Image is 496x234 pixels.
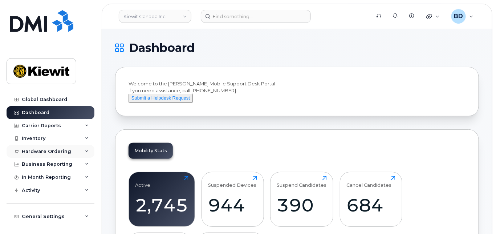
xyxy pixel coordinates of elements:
[208,176,256,188] div: Suspended Devices
[277,194,327,216] div: 390
[208,176,257,222] a: Suspended Devices944
[464,202,491,229] iframe: Messenger Launcher
[346,176,395,222] a: Cancel Candidates684
[277,176,327,188] div: Suspend Candidates
[135,176,151,188] div: Active
[346,176,391,188] div: Cancel Candidates
[129,94,193,103] button: Submit a Helpdesk Request
[129,95,193,101] a: Submit a Helpdesk Request
[129,80,465,103] div: Welcome to the [PERSON_NAME] Mobile Support Desk Portal If you need assistance, call [PHONE_NUMBER].
[135,176,188,222] a: Active2,745
[277,176,327,222] a: Suspend Candidates390
[135,194,188,216] div: 2,745
[129,43,195,53] span: Dashboard
[346,194,395,216] div: 684
[208,194,257,216] div: 944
